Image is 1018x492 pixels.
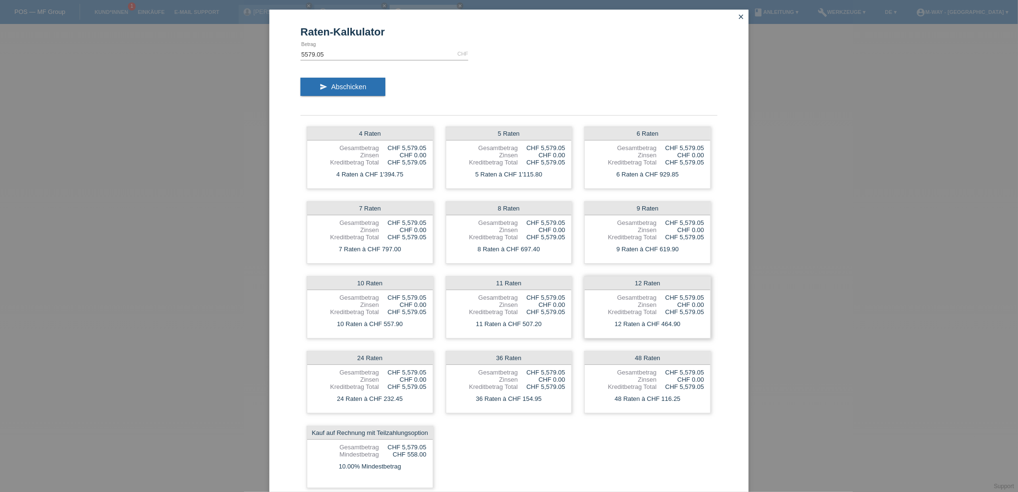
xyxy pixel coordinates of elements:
[446,168,572,181] div: 5 Raten à CHF 1'115.80
[657,226,704,234] div: CHF 0.00
[591,219,657,226] div: Gesamtbetrag
[452,152,518,159] div: Zinsen
[657,219,704,226] div: CHF 5,579.05
[307,202,433,215] div: 7 Raten
[735,12,747,23] a: close
[313,383,379,390] div: Kreditbetrag Total
[452,376,518,383] div: Zinsen
[591,226,657,234] div: Zinsen
[307,277,433,290] div: 10 Raten
[585,127,710,141] div: 6 Raten
[320,83,327,91] i: send
[379,451,427,458] div: CHF 558.00
[591,369,657,376] div: Gesamtbetrag
[313,159,379,166] div: Kreditbetrag Total
[307,243,433,256] div: 7 Raten à CHF 797.00
[457,51,468,57] div: CHF
[452,159,518,166] div: Kreditbetrag Total
[657,294,704,301] div: CHF 5,579.05
[307,393,433,405] div: 24 Raten à CHF 232.45
[585,202,710,215] div: 9 Raten
[657,159,704,166] div: CHF 5,579.05
[585,393,710,405] div: 48 Raten à CHF 116.25
[591,294,657,301] div: Gesamtbetrag
[518,152,565,159] div: CHF 0.00
[379,219,427,226] div: CHF 5,579.05
[379,369,427,376] div: CHF 5,579.05
[313,376,379,383] div: Zinsen
[657,144,704,152] div: CHF 5,579.05
[518,301,565,308] div: CHF 0.00
[518,369,565,376] div: CHF 5,579.05
[585,318,710,330] div: 12 Raten à CHF 464.90
[313,144,379,152] div: Gesamtbetrag
[657,301,704,308] div: CHF 0.00
[518,144,565,152] div: CHF 5,579.05
[452,383,518,390] div: Kreditbetrag Total
[591,234,657,241] div: Kreditbetrag Total
[452,308,518,316] div: Kreditbetrag Total
[313,301,379,308] div: Zinsen
[379,152,427,159] div: CHF 0.00
[379,226,427,234] div: CHF 0.00
[313,451,379,458] div: Mindestbetrag
[446,243,572,256] div: 8 Raten à CHF 697.40
[591,376,657,383] div: Zinsen
[446,351,572,365] div: 36 Raten
[452,369,518,376] div: Gesamtbetrag
[591,144,657,152] div: Gesamtbetrag
[307,318,433,330] div: 10 Raten à CHF 557.90
[518,159,565,166] div: CHF 5,579.05
[446,127,572,141] div: 5 Raten
[313,308,379,316] div: Kreditbetrag Total
[585,168,710,181] div: 6 Raten à CHF 929.85
[585,277,710,290] div: 12 Raten
[379,376,427,383] div: CHF 0.00
[313,152,379,159] div: Zinsen
[446,202,572,215] div: 8 Raten
[379,294,427,301] div: CHF 5,579.05
[657,383,704,390] div: CHF 5,579.05
[379,383,427,390] div: CHF 5,579.05
[446,318,572,330] div: 11 Raten à CHF 507.20
[313,369,379,376] div: Gesamtbetrag
[452,234,518,241] div: Kreditbetrag Total
[307,426,433,440] div: Kauf auf Rechnung mit Teilzahlungsoption
[518,226,565,234] div: CHF 0.00
[591,301,657,308] div: Zinsen
[313,444,379,451] div: Gesamtbetrag
[307,127,433,141] div: 4 Raten
[379,308,427,316] div: CHF 5,579.05
[307,168,433,181] div: 4 Raten à CHF 1'394.75
[313,234,379,241] div: Kreditbetrag Total
[313,294,379,301] div: Gesamtbetrag
[657,369,704,376] div: CHF 5,579.05
[379,301,427,308] div: CHF 0.00
[591,152,657,159] div: Zinsen
[518,308,565,316] div: CHF 5,579.05
[379,144,427,152] div: CHF 5,579.05
[307,460,433,473] div: 10.00% Mindestbetrag
[452,219,518,226] div: Gesamtbetrag
[737,13,745,21] i: close
[518,383,565,390] div: CHF 5,579.05
[657,234,704,241] div: CHF 5,579.05
[452,294,518,301] div: Gesamtbetrag
[591,383,657,390] div: Kreditbetrag Total
[331,83,366,91] span: Abschicken
[657,152,704,159] div: CHF 0.00
[313,219,379,226] div: Gesamtbetrag
[518,294,565,301] div: CHF 5,579.05
[452,301,518,308] div: Zinsen
[657,308,704,316] div: CHF 5,579.05
[518,376,565,383] div: CHF 0.00
[446,393,572,405] div: 36 Raten à CHF 154.95
[446,277,572,290] div: 11 Raten
[379,234,427,241] div: CHF 5,579.05
[313,226,379,234] div: Zinsen
[591,159,657,166] div: Kreditbetrag Total
[452,144,518,152] div: Gesamtbetrag
[379,159,427,166] div: CHF 5,579.05
[307,351,433,365] div: 24 Raten
[518,219,565,226] div: CHF 5,579.05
